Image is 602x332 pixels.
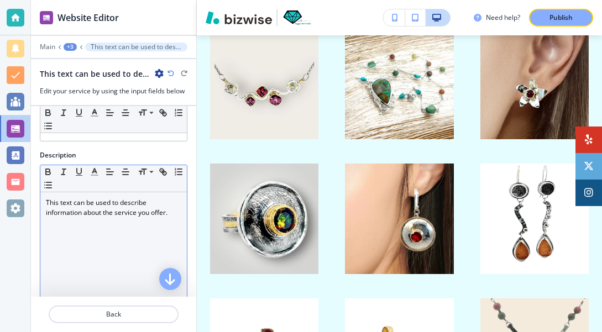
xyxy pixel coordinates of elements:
[64,43,77,51] button: +3
[282,9,312,26] img: Your Logo
[40,43,55,51] button: Main
[480,29,589,139] img: Service media
[57,11,119,24] h2: Website Editor
[206,11,272,24] img: Bizwise Logo
[91,43,182,51] p: This text can be used to describe information about the service you offer.
[46,198,181,218] p: This text can be used to describe information about the service you offer.
[345,164,453,274] img: Service media
[529,9,593,27] button: Publish
[345,29,453,139] img: Service media
[85,43,187,51] button: This text can be used to describe information about the service you offer.
[50,309,177,319] p: Back
[40,150,76,160] h2: Description
[480,164,589,274] img: Service media
[486,13,520,23] h3: Need help?
[49,305,179,323] button: Back
[210,29,318,139] img: Service media
[40,86,187,96] h3: Edit your service by using the input fields below
[40,68,150,80] h2: This text can be used to describe information about the service you offer.
[210,164,318,274] img: Service media
[575,127,602,153] a: Social media link to yelp account
[549,13,573,23] p: Publish
[40,11,53,24] img: editor icon
[575,153,602,180] a: Social media link to twitter account
[575,180,602,206] a: Social media link to instagram account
